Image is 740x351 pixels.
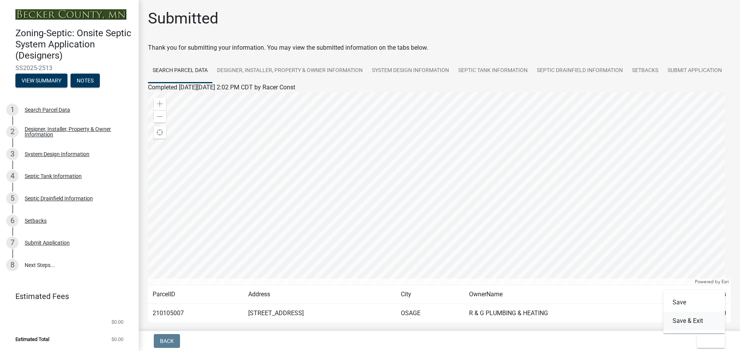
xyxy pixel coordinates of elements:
span: Completed [DATE][DATE] 2:02 PM CDT by Racer Const [148,84,295,91]
td: City [396,285,464,304]
div: Thank you for submitting your information. You may view the submitted information on the tabs below. [148,43,731,52]
div: System Design Information [25,151,89,157]
td: R & G PLUMBING & HEATING [464,304,673,323]
span: Estimated Total [15,337,49,342]
a: System Design Information [367,59,454,83]
div: 2 [6,126,18,138]
div: Septic Tank Information [25,173,82,179]
div: 3 [6,148,18,160]
div: 5 [6,192,18,205]
a: Submit Application [663,59,727,83]
button: Exit [697,334,725,348]
button: Save & Exit [663,312,725,330]
div: Septic Drainfield Information [25,196,93,201]
div: Zoom in [154,98,166,110]
td: [STREET_ADDRESS] [244,304,396,323]
wm-modal-confirm: Notes [71,78,100,84]
a: Designer, Installer, Property & Owner Information [212,59,367,83]
button: View Summary [15,74,67,87]
div: 8 [6,259,18,271]
div: Designer, Installer, Property & Owner Information [25,126,126,137]
span: Back [160,338,174,344]
a: Esri [721,279,729,284]
div: Zoom out [154,110,166,123]
span: $0.00 [111,337,123,342]
wm-modal-confirm: Summary [15,78,67,84]
span: $0.00 [111,319,123,324]
h4: Zoning-Septic: Onsite Septic System Application (Designers) [15,28,133,61]
div: 7 [6,237,18,249]
a: Septic Drainfield Information [532,59,627,83]
a: Setbacks [627,59,663,83]
div: 4 [6,170,18,182]
td: ParcelID [148,285,244,304]
h1: Submitted [148,9,219,28]
div: Exit [663,290,725,333]
span: SS2025-2513 [15,64,123,72]
a: Septic Tank Information [454,59,532,83]
div: Search Parcel Data [25,107,70,113]
td: Address [244,285,396,304]
td: OwnerName [464,285,673,304]
td: Acres [673,285,731,304]
div: Setbacks [25,218,47,223]
div: Find my location [154,126,166,139]
span: Exit [703,338,714,344]
button: Notes [71,74,100,87]
button: Back [154,334,180,348]
div: 1 [6,104,18,116]
button: Save [663,293,725,312]
a: Estimated Fees [6,289,126,304]
img: Becker County, Minnesota [15,9,126,20]
div: 6 [6,215,18,227]
td: 210105007 [148,304,244,323]
div: Submit Application [25,240,70,245]
div: Powered by [693,279,731,285]
a: Search Parcel Data [148,59,212,83]
td: OSAGE [396,304,464,323]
